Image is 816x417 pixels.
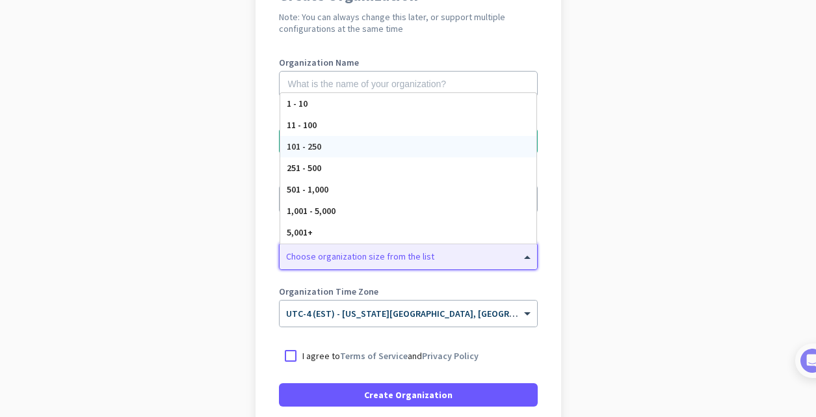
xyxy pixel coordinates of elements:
button: Create Organization [279,383,538,407]
label: Organization Size (Optional) [279,230,538,239]
a: Terms of Service [340,350,408,362]
span: 101 - 250 [287,141,321,152]
span: 251 - 500 [287,162,321,174]
span: 11 - 100 [287,119,317,131]
input: 201-555-0123 [279,128,538,154]
h2: Note: You can always change this later, or support multiple configurations at the same time [279,11,538,34]
span: 1,001 - 5,000 [287,205,336,217]
label: Phone Number [279,115,538,124]
input: What is the name of your organization? [279,71,538,97]
span: 501 - 1,000 [287,183,328,195]
label: Organization language [279,172,374,182]
span: 1 - 10 [287,98,308,109]
span: Create Organization [364,388,453,401]
p: I agree to and [302,349,479,362]
label: Organization Name [279,58,538,67]
label: Organization Time Zone [279,287,538,296]
a: Privacy Policy [422,350,479,362]
div: Options List [280,93,536,243]
span: 5,001+ [287,226,313,238]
